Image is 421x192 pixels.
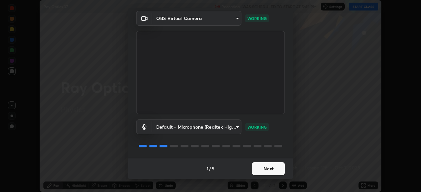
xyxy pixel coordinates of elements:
h4: 5 [212,165,214,172]
button: Next [252,162,285,175]
h4: 1 [207,165,209,172]
div: OBS Virtual Camera [152,119,241,134]
h4: / [209,165,211,172]
p: WORKING [247,124,267,130]
div: OBS Virtual Camera [152,11,241,26]
p: WORKING [247,15,267,21]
